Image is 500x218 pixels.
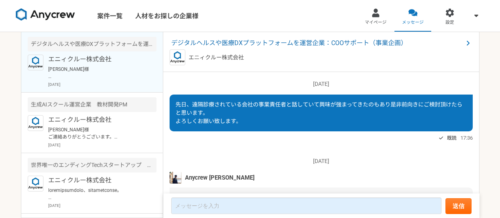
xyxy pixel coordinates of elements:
[48,142,157,148] p: [DATE]
[28,55,43,70] img: logo_text_blue_01.png
[28,97,157,112] div: 生成AIスクール運営企業 教材開発PM
[48,55,146,64] p: エニィクルー株式会社
[28,158,157,173] div: 世界唯一のエンディングTechスタートアップ メディア企画・事業開発
[170,49,185,65] img: logo_text_blue_01.png
[28,115,43,131] img: logo_text_blue_01.png
[171,38,463,48] span: デジタルヘルスや医療DXプラットフォームを運営企業：COOサポート（事業企画）
[185,173,255,182] span: Anycrew [PERSON_NAME]
[48,82,157,87] p: [DATE]
[445,198,472,214] button: 送信
[170,80,473,88] p: [DATE]
[170,157,473,165] p: [DATE]
[48,66,146,80] p: [PERSON_NAME]様 お世話になります。 [PERSON_NAME]です。 ありがとうございます！ 以前の面談から出社前提で考えていましたので、問題ないです。 交通費は別途で相談させて頂...
[48,203,157,209] p: [DATE]
[189,53,244,62] p: エニィクルー株式会社
[445,19,454,26] span: 設定
[28,176,43,191] img: logo_text_blue_01.png
[48,126,146,140] p: [PERSON_NAME]様 ご連絡ありがとうございます。 また日程調整ありがとうございます。 求人公開しましたのでそちらにてご連絡させていただきます。よろしくお願いいたします。
[365,19,387,26] span: マイページ
[48,115,146,125] p: エニィクルー株式会社
[402,19,424,26] span: メッセージ
[16,8,75,21] img: 8DqYSo04kwAAAAASUVORK5CYII=
[175,101,462,124] span: 先日、遠隔診療されている会社の事業責任者と話していて興味が強まってきたのもあり是非前向きにご検討頂けたらと思います。 よろしくお願い致します。
[48,176,146,185] p: エニィクルー株式会社
[170,172,181,184] img: tomoya_yamashita.jpeg
[28,37,157,51] div: デジタルヘルスや医療DXプラットフォームを運営企業：COOサポート（事業企画）
[460,134,473,142] span: 17:36
[48,187,146,201] p: loremipsumdolo、sitametconse。 adip、EliTseDDoeius64te、incididuntutla4etdoloremagnaali、enimadminimve...
[447,133,457,143] span: 既読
